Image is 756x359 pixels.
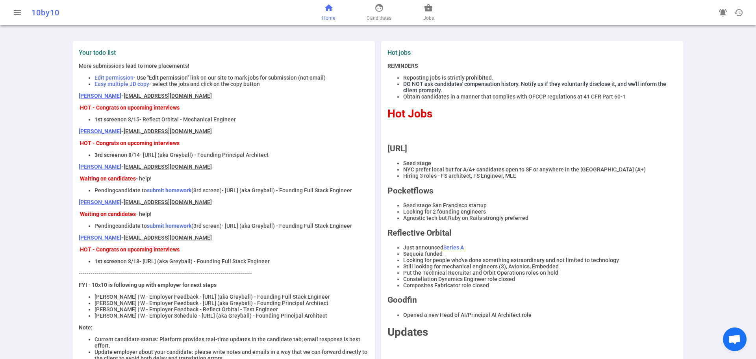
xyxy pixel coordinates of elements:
span: on 8/15 [120,116,139,123]
li: Still looking for mechanical engineers (3), Avionics, Embedded [403,263,677,270]
li: Obtain candidates in a manner that complies with OFCCP regulations at 41 CFR Part 60-1 [403,93,677,100]
li: [PERSON_NAME] | W - Employer Feedback - [URL] (aka Greyball) - Founding Full Stack Engineer [94,294,369,300]
span: DO NOT ask candidates' compensation history. Notify us if they voluntarily disclose it, and we'll... [403,81,666,93]
span: - help! [136,175,152,182]
span: - Use "Edit permission" link on our site to mark jobs for submission (not email) [133,74,326,81]
a: [PERSON_NAME] [79,164,121,170]
li: Agnostic tech but Ruby on Rails strongly preferred [403,215,677,221]
a: Go to see announcements [715,5,731,20]
u: [EMAIL_ADDRESS][DOMAIN_NAME] [124,128,212,134]
label: Hot jobs [387,49,529,56]
li: Looking for 2 founding engineers [403,208,677,215]
span: Hot Jobs [387,107,432,120]
li: Looking for people who've done something extraordinary and not limited to technology [403,257,677,263]
h1: Updates [387,326,677,339]
li: Just announced [403,244,677,251]
span: Pending [94,187,115,193]
span: (3rd screen) [191,187,222,193]
span: notifications_active [718,8,728,17]
strong: Waiting on candidates [80,211,136,217]
h2: Pocketflows [387,186,677,195]
li: Constellation Dynamics Engineer role closed [403,276,677,282]
span: home [324,3,334,13]
li: Put the Technical Recruiter and Orbit Operations roles on hold [403,270,677,276]
li: [PERSON_NAME] | W - Employer Feedback - Reflect Orbital - Test Engineer [94,306,369,312]
li: Reposting jobs is strictly prohibited. [403,74,677,81]
li: Current candidate status: Platform provides real-time updates in the candidate tab; email respons... [94,336,369,349]
u: [EMAIL_ADDRESS][DOMAIN_NAME] [124,93,212,99]
strong: HOT - Congrats on upcoming interviews [80,246,180,253]
button: Open history [731,5,747,20]
strong: - [121,128,212,134]
a: Series A [443,244,464,251]
li: [PERSON_NAME] | W - Employer Feedback - [URL] (aka Greyball) - Founding Principal Architect [94,300,369,306]
strong: 3rd screen [94,152,121,158]
strong: HOT - Congrats on upcoming interviews [80,104,180,111]
strong: 1st screen [94,258,120,264]
span: - [URL] (aka Greyball) - Founding Full Stack Engineer [222,187,352,193]
strong: - [121,199,212,205]
span: candidate to [115,187,147,193]
li: Hiring 3 roles - FS architect, FS Engineer, MLE [403,173,677,179]
li: Seed stage San Francisco startup [403,202,677,208]
strong: submit homework [147,187,191,193]
strong: Note: [79,324,93,331]
a: Jobs [423,3,434,22]
li: Sequoia funded [403,251,677,257]
strong: FYI - 10x10 is following up with employer for next steps [79,282,217,288]
span: face [374,3,384,13]
span: menu [13,8,22,17]
a: [PERSON_NAME] [79,199,121,205]
a: Candidates [367,3,391,22]
strong: 1st screen [94,116,120,123]
h2: Goodfin [387,295,677,305]
strong: REMINDERS [387,63,418,69]
span: - Reflect Orbital - Mechanical Engineer [139,116,236,123]
span: history [734,8,743,17]
strong: HOT - Congrats on upcoming interviews [80,140,180,146]
div: 10by10 [31,8,249,17]
button: Open menu [9,5,25,20]
h2: [URL] [387,144,677,153]
a: [PERSON_NAME] [79,93,121,99]
li: [PERSON_NAME] | W - Employer Schedule - [URL] (aka Greyball) - Founding Principal Architect [94,312,369,319]
li: NYC prefer local but for A/A+ candidates open to SF or anywhere in the [GEOGRAPHIC_DATA] (A+) [403,166,677,173]
strong: - [121,234,212,241]
strong: submit homework [147,223,191,229]
span: Edit permission [94,74,133,81]
strong: - [121,93,212,99]
li: Opened a new Head of AI/Principal AI Architect role [403,312,677,318]
a: Home [322,3,335,22]
span: - select the jobs and click on the copy button [149,81,260,87]
span: - [URL] (aka Greyball) - Founding Principal Architect [140,152,269,158]
li: Seed stage [403,160,677,166]
span: business_center [424,3,433,13]
li: Composites Fabricator role closed [403,282,677,288]
span: (3rd screen) [191,223,222,229]
span: on 8/14 [121,152,140,158]
span: on 8/18 [120,258,139,264]
span: - [URL] (aka Greyball) - Founding Full Stack Engineer [222,223,352,229]
a: [PERSON_NAME] [79,234,121,241]
a: [PERSON_NAME] [79,128,121,134]
u: [EMAIL_ADDRESS][DOMAIN_NAME] [124,164,212,170]
span: Candidates [367,14,391,22]
span: Pending [94,223,115,229]
span: - help! [136,211,152,217]
label: Your todo list [79,49,369,56]
strong: - [121,164,212,170]
h2: Reflective Orbital [387,228,677,238]
u: [EMAIL_ADDRESS][DOMAIN_NAME] [124,199,212,205]
u: [EMAIL_ADDRESS][DOMAIN_NAME] [124,234,212,241]
span: - [URL] (aka Greyball) - Founding Full Stack Engineer [139,258,270,264]
p: ---------------------------------------------------------------------------------------- [79,270,369,276]
span: Easy multiple JD copy [94,81,149,87]
span: Jobs [423,14,434,22]
a: Open chat [723,327,747,351]
span: More submissions lead to more placements! [79,63,189,69]
span: Home [322,14,335,22]
strong: Waiting on candidates [80,175,136,182]
span: candidate to [115,223,147,229]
